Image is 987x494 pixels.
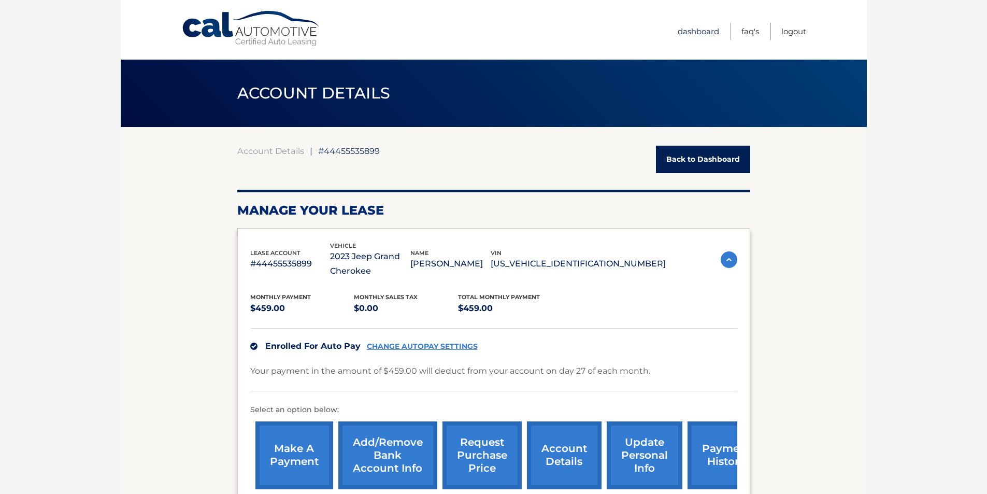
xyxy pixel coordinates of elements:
a: payment history [688,421,765,489]
span: Monthly sales Tax [354,293,418,301]
p: $459.00 [250,301,354,316]
p: Select an option below: [250,404,737,416]
p: [US_VEHICLE_IDENTIFICATION_NUMBER] [491,257,666,271]
img: check.svg [250,343,258,350]
span: | [310,146,312,156]
p: Your payment in the amount of $459.00 will deduct from your account on day 27 of each month. [250,364,650,378]
span: Monthly Payment [250,293,311,301]
span: name [410,249,428,257]
a: Logout [781,23,806,40]
h2: Manage Your Lease [237,203,750,218]
a: CHANGE AUTOPAY SETTINGS [367,342,478,351]
a: update personal info [607,421,682,489]
a: Add/Remove bank account info [338,421,437,489]
a: request purchase price [442,421,522,489]
span: Enrolled For Auto Pay [265,341,361,351]
span: Total Monthly Payment [458,293,540,301]
span: #44455535899 [318,146,380,156]
a: Dashboard [678,23,719,40]
a: account details [527,421,602,489]
img: accordion-active.svg [721,251,737,268]
p: $459.00 [458,301,562,316]
a: Cal Automotive [181,10,321,47]
span: lease account [250,249,301,257]
a: Back to Dashboard [656,146,750,173]
a: make a payment [255,421,333,489]
a: FAQ's [741,23,759,40]
span: ACCOUNT DETAILS [237,83,391,103]
p: $0.00 [354,301,458,316]
p: [PERSON_NAME] [410,257,491,271]
p: 2023 Jeep Grand Cherokee [330,249,410,278]
span: vehicle [330,242,356,249]
p: #44455535899 [250,257,331,271]
span: vin [491,249,502,257]
a: Account Details [237,146,304,156]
